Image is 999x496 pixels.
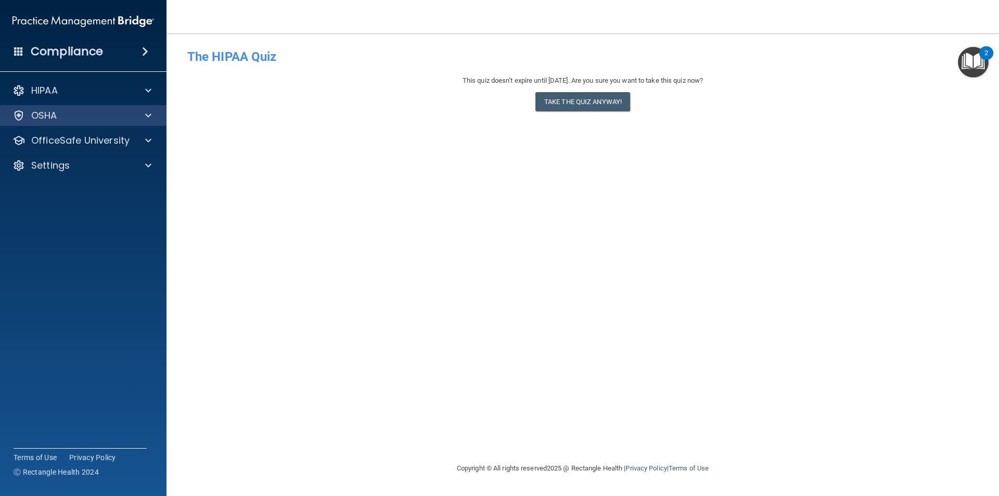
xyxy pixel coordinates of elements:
div: Copyright © All rights reserved 2025 @ Rectangle Health | | [393,452,773,485]
div: 2 [984,53,988,67]
img: PMB logo [12,11,154,32]
p: OfficeSafe University [31,134,130,147]
h4: The HIPAA Quiz [187,50,978,63]
a: Terms of Use [669,464,709,472]
a: OSHA [12,109,151,122]
p: OSHA [31,109,57,122]
a: OfficeSafe University [12,134,151,147]
div: This quiz doesn’t expire until [DATE]. Are you sure you want to take this quiz now? [187,74,978,87]
iframe: Drift Widget Chat Controller [819,422,987,464]
h4: Compliance [31,44,103,59]
a: Privacy Policy [625,464,667,472]
a: Privacy Policy [69,452,116,463]
button: Open Resource Center, 2 new notifications [958,47,989,78]
a: Settings [12,159,151,172]
p: Settings [31,159,70,172]
a: Terms of Use [14,452,57,463]
button: Take the quiz anyway! [535,92,630,111]
a: HIPAA [12,84,151,97]
span: Ⓒ Rectangle Health 2024 [14,467,99,477]
p: HIPAA [31,84,58,97]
